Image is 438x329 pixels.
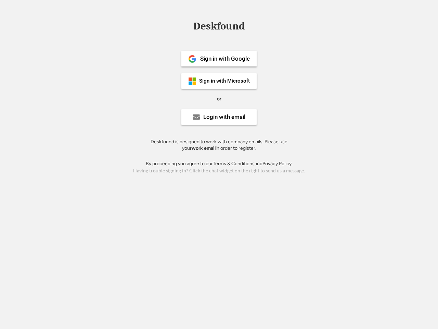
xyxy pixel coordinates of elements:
img: ms-symbollockup_mssymbol_19.png [188,77,196,85]
img: 1024px-Google__G__Logo.svg.png [188,55,196,63]
div: Deskfound [190,21,248,32]
a: Privacy Policy. [262,161,293,167]
div: Deskfound is designed to work with company emails. Please use your in order to register. [142,138,296,152]
div: or [217,96,221,102]
div: Sign in with Google [200,56,250,62]
div: By proceeding you agree to our and [146,160,293,167]
div: Login with email [203,114,245,120]
div: Sign in with Microsoft [199,78,250,84]
strong: work email [192,145,216,151]
a: Terms & Conditions [213,161,255,167]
